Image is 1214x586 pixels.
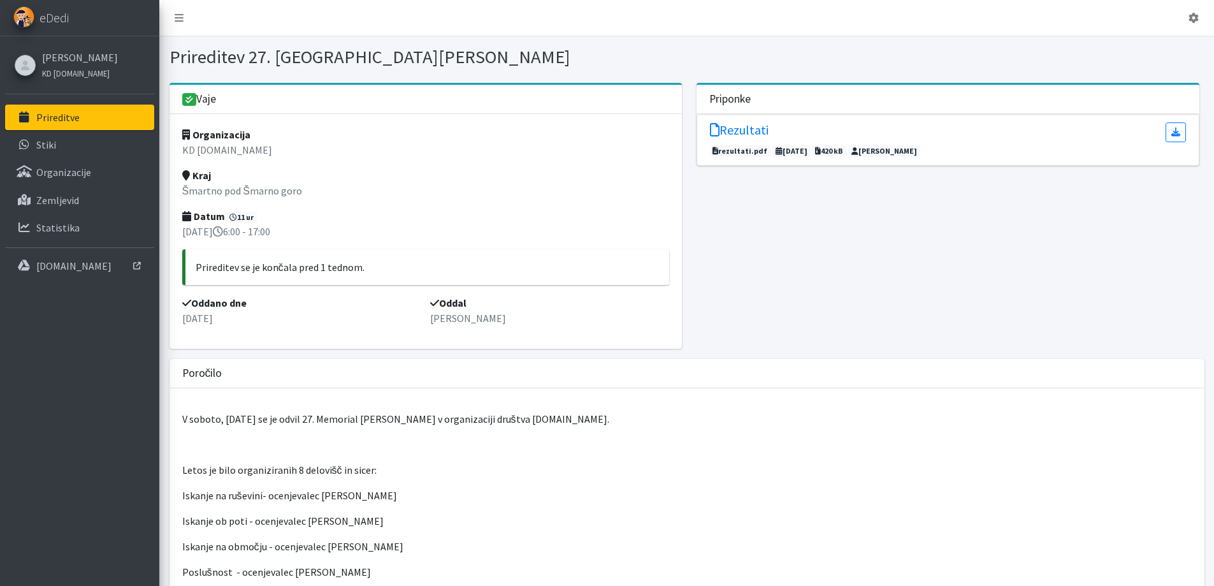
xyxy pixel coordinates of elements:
a: [PERSON_NAME] [42,50,118,65]
h3: Poročilo [182,367,222,380]
p: Iskanje ob poti - ocenjevalec [PERSON_NAME] [182,513,1192,529]
strong: Oddal [430,297,466,309]
h5: Rezultati [710,122,769,138]
p: Prireditev se je končala pred 1 tednom. [196,260,660,275]
p: Statistika [36,221,80,234]
p: [DOMAIN_NAME] [36,260,112,272]
p: V soboto, [DATE] se je odvil 27. Memorial [PERSON_NAME] v organizaciji društva [DOMAIN_NAME]. [182,411,1192,427]
p: [DATE] 6:00 - 17:00 [182,224,670,239]
span: eDedi [40,8,69,27]
strong: Oddano dne [182,297,247,309]
a: Stiki [5,132,154,157]
p: KD [DOMAIN_NAME] [182,142,670,157]
strong: Kraj [182,169,211,182]
img: eDedi [13,6,34,27]
span: [PERSON_NAME] [848,145,920,157]
p: Organizacije [36,166,91,179]
p: Poslušnost - ocenjevalec [PERSON_NAME] [182,564,1192,580]
a: Prireditve [5,105,154,130]
strong: Organizacija [182,128,250,141]
small: KD [DOMAIN_NAME] [42,68,110,78]
span: [DATE] [772,145,811,157]
p: [DATE] [182,311,421,326]
p: Prireditve [36,111,80,124]
h1: Prireditev 27. [GEOGRAPHIC_DATA][PERSON_NAME] [170,46,683,68]
h3: Vaje [182,92,217,106]
p: Iskanje na ruševini- ocenjevalec [PERSON_NAME] [182,488,1192,503]
a: [DOMAIN_NAME] [5,253,154,279]
a: Rezultati [710,122,769,142]
a: KD [DOMAIN_NAME] [42,65,118,80]
p: [PERSON_NAME] [430,311,669,326]
p: Stiki [36,138,56,151]
p: Letos je bilo organiziranih 8 delovišč in sicer: [182,462,1192,478]
a: Organizacije [5,159,154,185]
span: 420 kB [813,145,847,157]
p: Šmartno pod Šmarno goro [182,183,670,198]
a: Zemljevid [5,187,154,213]
p: Zemljevid [36,194,79,207]
span: 11 ur [227,212,257,223]
p: Iskanje na območju - ocenjevalec [PERSON_NAME] [182,539,1192,554]
a: Statistika [5,215,154,240]
span: rezultati.pdf [710,145,771,157]
strong: Datum [182,210,225,223]
h3: Priponke [709,92,751,106]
